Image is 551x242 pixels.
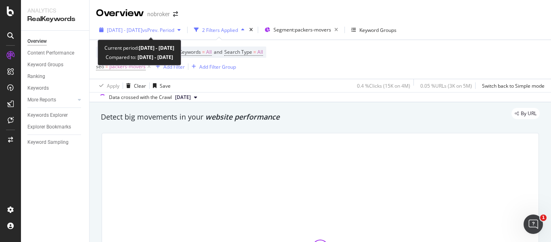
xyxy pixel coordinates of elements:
[202,27,238,34] div: 2 Filters Applied
[134,82,146,89] div: Clear
[27,84,83,93] a: Keywords
[27,72,45,81] div: Ranking
[27,123,71,131] div: Explorer Bookmarks
[105,63,108,70] span: =
[27,138,83,147] a: Keyword Sampling
[479,79,545,92] button: Switch back to Simple mode
[172,93,200,102] button: [DATE]
[173,11,178,17] div: arrow-right-arrow-left
[150,79,171,92] button: Save
[96,23,184,36] button: [DATE] - [DATE]vsPrev. Period
[179,48,201,55] span: Keywords
[27,111,83,120] a: Keywords Explorer
[136,54,173,61] b: [DATE] - [DATE]
[540,215,547,221] span: 1
[27,72,83,81] a: Ranking
[357,82,410,89] div: 0.4 % Clicks ( 15K on 4M )
[27,15,83,24] div: RealKeywords
[224,48,252,55] span: Search Type
[27,49,83,57] a: Content Performance
[142,27,174,34] span: vs Prev. Period
[107,27,142,34] span: [DATE] - [DATE]
[175,94,191,101] span: 2025 Sep. 1st
[359,27,397,34] div: Keyword Groups
[27,96,75,104] a: More Reports
[482,82,545,89] div: Switch back to Simple mode
[521,111,536,116] span: By URL
[199,63,236,70] div: Add Filter Group
[248,26,255,34] div: times
[27,96,56,104] div: More Reports
[106,53,173,62] div: Compared to:
[27,37,47,46] div: Overview
[27,111,68,120] div: Keywords Explorer
[109,61,146,72] span: packers-movers
[139,44,174,51] b: [DATE] - [DATE]
[257,46,263,58] span: All
[160,82,171,89] div: Save
[152,62,185,72] button: Add Filter
[511,108,540,119] div: legacy label
[107,82,119,89] div: Apply
[27,61,63,69] div: Keyword Groups
[163,63,185,70] div: Add Filter
[96,79,119,92] button: Apply
[253,48,256,55] span: =
[123,79,146,92] button: Clear
[27,6,83,15] div: Analytics
[27,84,49,93] div: Keywords
[109,94,172,101] div: Data crossed with the Crawl
[188,62,236,72] button: Add Filter Group
[191,23,248,36] button: 2 Filters Applied
[524,215,543,234] iframe: Intercom live chat
[147,10,170,18] div: nobroker
[27,49,74,57] div: Content Performance
[206,46,212,58] span: All
[348,23,400,36] button: Keyword Groups
[214,48,222,55] span: and
[273,26,331,33] span: Segment: packers-movers
[27,61,83,69] a: Keyword Groups
[27,123,83,131] a: Explorer Bookmarks
[261,23,341,36] button: Segment:packers-movers
[104,43,174,53] div: Current period:
[420,82,472,89] div: 0.05 % URLs ( 3K on 5M )
[96,6,144,20] div: Overview
[96,63,104,70] span: seo
[27,138,69,147] div: Keyword Sampling
[202,48,205,55] span: =
[27,37,83,46] a: Overview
